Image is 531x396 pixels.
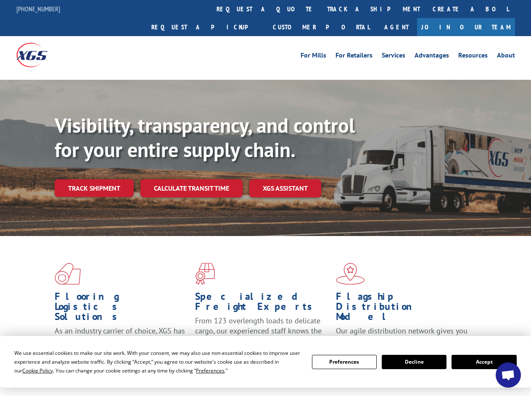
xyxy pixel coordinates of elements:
h1: Specialized Freight Experts [195,291,329,316]
a: Agent [376,18,417,36]
a: For Mills [301,52,326,61]
b: Visibility, transparency, and control for your entire supply chain. [55,112,355,163]
img: xgs-icon-flagship-distribution-model-red [336,263,365,285]
h1: Flagship Distribution Model [336,291,470,326]
span: As an industry carrier of choice, XGS has brought innovation and dedication to flooring logistics... [55,326,185,356]
a: Open chat [496,362,521,388]
span: Our agile distribution network gives you nationwide inventory management on demand. [336,326,468,356]
a: Advantages [415,52,449,61]
a: Request a pickup [145,18,267,36]
a: Services [382,52,405,61]
span: Cookie Policy [22,367,53,374]
a: Join Our Team [417,18,515,36]
button: Preferences [312,355,377,369]
img: xgs-icon-total-supply-chain-intelligence-red [55,263,81,285]
a: Calculate transit time [140,179,243,197]
a: XGS ASSISTANT [249,179,321,197]
a: [PHONE_NUMBER] [16,5,60,13]
a: Customer Portal [267,18,376,36]
a: Track shipment [55,179,134,197]
a: About [497,52,515,61]
h1: Flooring Logistics Solutions [55,291,189,326]
img: xgs-icon-focused-on-flooring-red [195,263,215,285]
button: Accept [452,355,516,369]
span: Preferences [196,367,225,374]
div: We use essential cookies to make our site work. With your consent, we may also use non-essential ... [14,349,301,375]
a: Resources [458,52,488,61]
button: Decline [382,355,446,369]
p: From 123 overlength loads to delicate cargo, our experienced staff knows the best way to move you... [195,316,329,353]
a: For Retailers [336,52,372,61]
